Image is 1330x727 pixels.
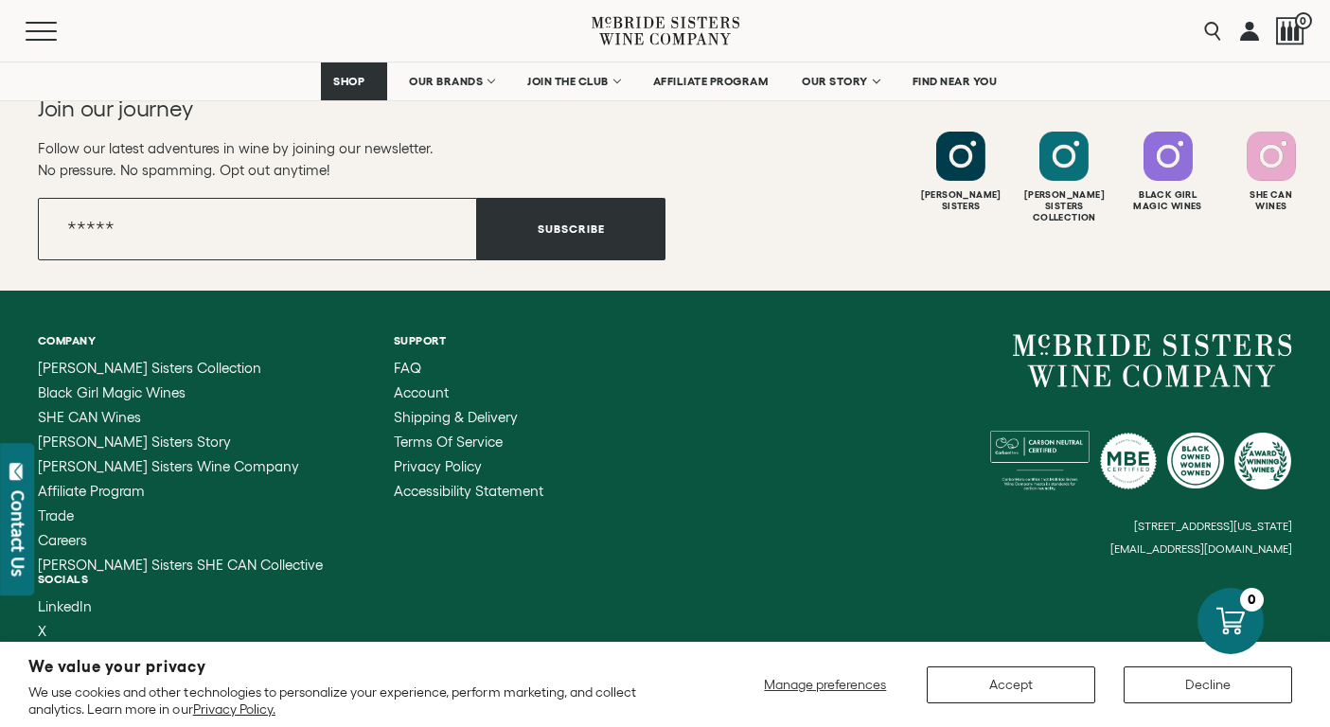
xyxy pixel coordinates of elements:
button: Decline [1124,666,1292,703]
a: Account [394,385,543,400]
a: AFFILIATE PROGRAM [641,62,781,100]
span: Trade [38,507,74,523]
a: FIND NEAR YOU [900,62,1010,100]
a: McBride Sisters Wine Company [1013,334,1292,387]
span: OUR STORY [802,75,868,88]
button: Subscribe [477,198,665,260]
a: SHOP [321,62,387,100]
a: Trade [38,508,323,523]
span: 0 [1295,12,1312,29]
a: Privacy Policy. [193,701,275,717]
a: Shipping & Delivery [394,410,543,425]
div: She Can Wines [1222,189,1321,212]
a: OUR BRANDS [397,62,505,100]
button: Accept [927,666,1095,703]
span: OUR BRANDS [409,75,483,88]
div: 0 [1240,588,1264,612]
a: Black Girl Magic Wines [38,385,323,400]
a: McBride Sisters Wine Company [38,459,323,474]
div: Contact Us [9,490,27,576]
a: Privacy Policy [394,459,543,474]
h2: We value your privacy [28,659,689,675]
a: Follow SHE CAN Wines on Instagram She CanWines [1222,132,1321,212]
small: [EMAIL_ADDRESS][DOMAIN_NAME] [1110,542,1292,556]
span: AFFILIATE PROGRAM [653,75,769,88]
span: SHE CAN Wines [38,409,141,425]
span: Terms of Service [394,434,503,450]
span: X [38,623,46,639]
button: Mobile Menu Trigger [26,22,94,41]
a: OUR STORY [789,62,891,100]
span: [PERSON_NAME] Sisters Story [38,434,231,450]
p: We use cookies and other technologies to personalize your experience, perform marketing, and coll... [28,683,689,718]
a: Follow McBride Sisters on Instagram [PERSON_NAME]Sisters [912,132,1010,212]
a: McBride Sisters SHE CAN Collective [38,558,323,573]
p: Follow our latest adventures in wine by joining our newsletter. No pressure. No spamming. Opt out... [38,137,665,181]
span: LinkedIn [38,598,92,614]
h2: Join our journey [38,94,602,124]
button: Manage preferences [753,666,898,703]
input: Email [38,198,477,260]
span: Affiliate Program [38,483,145,499]
div: Black Girl Magic Wines [1119,189,1217,212]
a: Terms of Service [394,434,543,450]
span: Accessibility Statement [394,483,543,499]
a: Affiliate Program [38,484,323,499]
a: McBride Sisters Story [38,434,323,450]
span: [PERSON_NAME] Sisters SHE CAN Collective [38,557,323,573]
a: McBride Sisters Collection [38,361,323,376]
span: FAQ [394,360,421,376]
span: Careers [38,532,87,548]
span: [PERSON_NAME] Sisters Collection [38,360,261,376]
a: SHE CAN Wines [38,410,323,425]
a: FAQ [394,361,543,376]
span: SHOP [333,75,365,88]
a: Careers [38,533,323,548]
span: Black Girl Magic Wines [38,384,186,400]
span: Manage preferences [764,677,886,692]
a: Follow McBride Sisters Collection on Instagram [PERSON_NAME] SistersCollection [1015,132,1113,223]
small: [STREET_ADDRESS][US_STATE] [1134,520,1292,532]
a: X [38,624,104,639]
div: [PERSON_NAME] Sisters Collection [1015,189,1113,223]
span: Privacy Policy [394,458,482,474]
a: LinkedIn [38,599,104,614]
div: [PERSON_NAME] Sisters [912,189,1010,212]
span: Account [394,384,449,400]
a: Accessibility Statement [394,484,543,499]
span: FIND NEAR YOU [913,75,998,88]
span: [PERSON_NAME] Sisters Wine Company [38,458,299,474]
a: Follow Black Girl Magic Wines on Instagram Black GirlMagic Wines [1119,132,1217,212]
a: JOIN THE CLUB [515,62,631,100]
span: Shipping & Delivery [394,409,518,425]
span: JOIN THE CLUB [527,75,609,88]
